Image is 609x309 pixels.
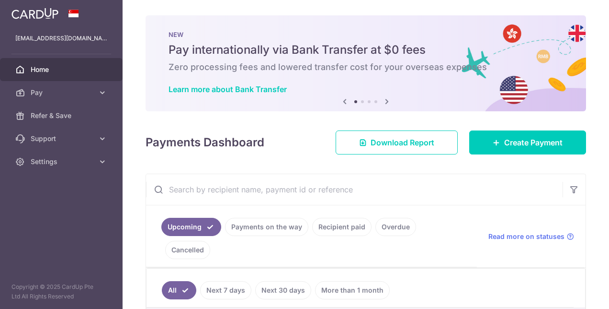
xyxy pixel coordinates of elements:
a: Overdue [375,218,416,236]
input: Search by recipient name, payment id or reference [146,174,563,205]
img: CardUp [11,8,58,19]
span: Read more on statuses [488,232,564,241]
h5: Pay internationally via Bank Transfer at $0 fees [169,42,563,58]
span: Settings [31,157,94,166]
span: Home [31,65,94,74]
a: Cancelled [165,241,210,259]
span: Pay [31,88,94,97]
span: Refer & Save [31,111,94,120]
a: All [162,281,196,299]
img: Bank transfer banner [146,15,586,111]
a: Read more on statuses [488,232,574,241]
a: Next 7 days [200,281,251,299]
span: Download Report [371,137,434,148]
span: Support [31,134,94,143]
a: Learn more about Bank Transfer [169,84,287,94]
a: More than 1 month [315,281,390,299]
a: Create Payment [469,131,586,154]
a: Payments on the way [225,218,308,236]
a: Next 30 days [255,281,311,299]
a: Download Report [336,131,458,154]
p: NEW [169,31,563,38]
a: Recipient paid [312,218,372,236]
h4: Payments Dashboard [146,134,264,151]
p: [EMAIL_ADDRESS][DOMAIN_NAME] [15,34,107,43]
a: Upcoming [161,218,221,236]
h6: Zero processing fees and lowered transfer cost for your overseas expenses [169,61,563,73]
span: Create Payment [504,137,563,148]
